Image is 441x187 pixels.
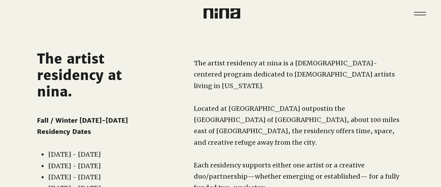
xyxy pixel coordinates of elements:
span: Located at [GEOGRAPHIC_DATA] outpost [194,105,326,113]
span: The artist residency at nina. [37,51,122,100]
nav: Site [409,3,431,24]
span: The artist residency at nina is a [DEMOGRAPHIC_DATA]-centered program dedicated to [DEMOGRAPHIC_D... [194,59,395,90]
span: [DATE] - [DATE] [48,173,101,181]
span: in the [GEOGRAPHIC_DATA] of [GEOGRAPHIC_DATA], about 100 miles east of [GEOGRAPHIC_DATA], the res... [194,105,399,146]
button: Menu [409,3,431,24]
span: [DATE] - [DATE] [48,162,101,170]
span: Fall / Winter [DATE]-[DATE] Residency Dates [37,116,128,136]
span: [DATE] - [DATE] [48,150,101,158]
img: Nina Logo CMYK_Charcoal.png [204,8,240,19]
